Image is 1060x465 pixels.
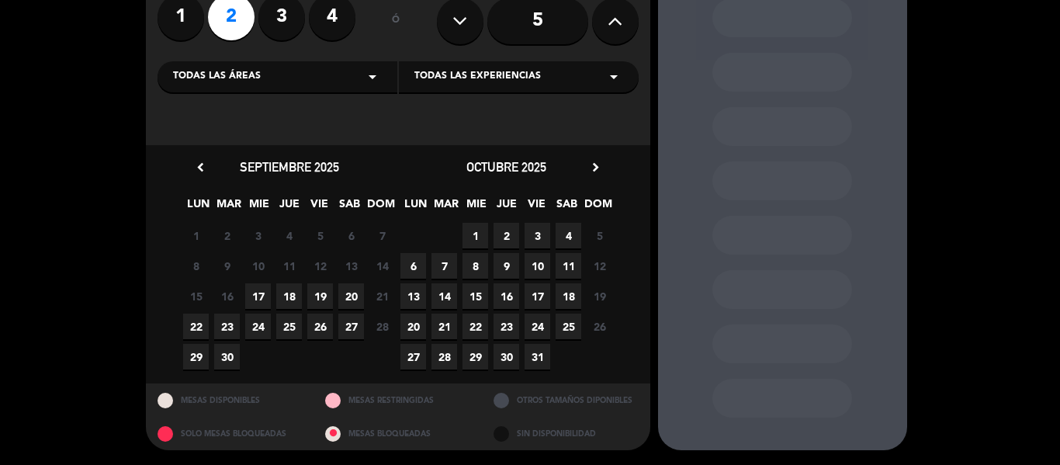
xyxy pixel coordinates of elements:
[604,68,623,86] i: arrow_drop_down
[494,283,519,309] span: 16
[556,223,581,248] span: 4
[307,314,333,339] span: 26
[587,159,604,175] i: chevron_right
[369,253,395,279] span: 14
[183,283,209,309] span: 15
[338,253,364,279] span: 13
[363,68,382,86] i: arrow_drop_down
[400,314,426,339] span: 20
[414,69,541,85] span: Todas las experiencias
[185,195,211,220] span: LUN
[307,283,333,309] span: 19
[462,253,488,279] span: 8
[431,344,457,370] span: 28
[482,383,650,417] div: OTROS TAMAÑOS DIPONIBLES
[400,344,426,370] span: 27
[307,253,333,279] span: 12
[369,223,395,248] span: 7
[400,253,426,279] span: 6
[307,223,333,248] span: 5
[556,283,581,309] span: 18
[466,159,546,175] span: octubre 2025
[587,223,612,248] span: 5
[525,283,550,309] span: 17
[482,417,650,450] div: SIN DISPONIBILIDAD
[525,253,550,279] span: 10
[192,159,209,175] i: chevron_left
[462,344,488,370] span: 29
[556,314,581,339] span: 25
[367,195,393,220] span: DOM
[214,344,240,370] span: 30
[525,344,550,370] span: 31
[369,283,395,309] span: 21
[494,195,519,220] span: JUE
[433,195,459,220] span: MAR
[462,314,488,339] span: 22
[369,314,395,339] span: 28
[525,223,550,248] span: 3
[214,314,240,339] span: 23
[494,314,519,339] span: 23
[400,283,426,309] span: 13
[183,253,209,279] span: 8
[146,417,314,450] div: SOLO MESAS BLOQUEADAS
[494,344,519,370] span: 30
[245,253,271,279] span: 10
[183,314,209,339] span: 22
[313,417,482,450] div: MESAS BLOQUEADAS
[245,223,271,248] span: 3
[276,314,302,339] span: 25
[276,253,302,279] span: 11
[183,223,209,248] span: 1
[431,253,457,279] span: 7
[240,159,339,175] span: septiembre 2025
[276,283,302,309] span: 18
[431,314,457,339] span: 21
[584,195,610,220] span: DOM
[338,314,364,339] span: 27
[183,344,209,370] span: 29
[313,383,482,417] div: MESAS RESTRINGIDAS
[556,253,581,279] span: 11
[173,69,261,85] span: Todas las áreas
[246,195,272,220] span: MIE
[276,223,302,248] span: 4
[338,283,364,309] span: 20
[214,223,240,248] span: 2
[587,253,612,279] span: 12
[554,195,580,220] span: SAB
[245,314,271,339] span: 24
[494,253,519,279] span: 9
[462,283,488,309] span: 15
[462,223,488,248] span: 1
[276,195,302,220] span: JUE
[216,195,241,220] span: MAR
[338,223,364,248] span: 6
[245,283,271,309] span: 17
[214,283,240,309] span: 16
[431,283,457,309] span: 14
[146,383,314,417] div: MESAS DISPONIBLES
[524,195,549,220] span: VIE
[307,195,332,220] span: VIE
[494,223,519,248] span: 2
[214,253,240,279] span: 9
[337,195,362,220] span: SAB
[587,283,612,309] span: 19
[403,195,428,220] span: LUN
[587,314,612,339] span: 26
[463,195,489,220] span: MIE
[525,314,550,339] span: 24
